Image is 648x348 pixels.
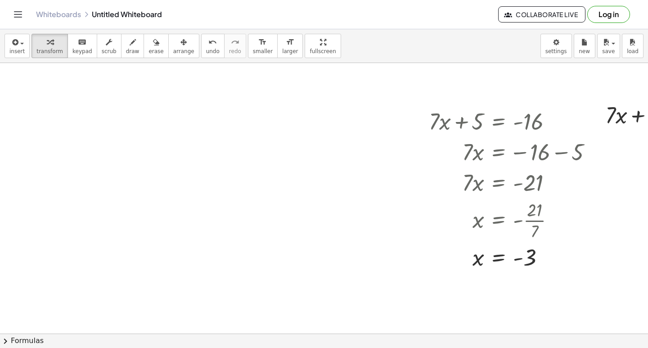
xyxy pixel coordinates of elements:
[72,48,92,54] span: keypad
[305,34,341,58] button: fullscreen
[102,48,117,54] span: scrub
[229,48,241,54] span: redo
[310,48,336,54] span: fullscreen
[277,34,303,58] button: format_sizelarger
[602,48,615,54] span: save
[253,48,273,54] span: smaller
[579,48,590,54] span: new
[540,34,572,58] button: settings
[9,48,25,54] span: insert
[208,37,217,48] i: undo
[224,34,246,58] button: redoredo
[126,48,139,54] span: draw
[173,48,194,54] span: arrange
[258,37,267,48] i: format_size
[231,37,239,48] i: redo
[144,34,168,58] button: erase
[545,48,567,54] span: settings
[506,10,578,18] span: Collaborate Live
[4,34,30,58] button: insert
[587,6,630,23] button: Log in
[627,48,639,54] span: load
[148,48,163,54] span: erase
[282,48,298,54] span: larger
[31,34,68,58] button: transform
[622,34,643,58] button: load
[36,10,81,19] a: Whiteboards
[286,37,294,48] i: format_size
[78,37,86,48] i: keyboard
[67,34,97,58] button: keyboardkeypad
[206,48,220,54] span: undo
[168,34,199,58] button: arrange
[498,6,585,23] button: Collaborate Live
[248,34,278,58] button: format_sizesmaller
[11,7,25,22] button: Toggle navigation
[574,34,595,58] button: new
[36,48,63,54] span: transform
[201,34,225,58] button: undoundo
[97,34,121,58] button: scrub
[597,34,620,58] button: save
[121,34,144,58] button: draw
